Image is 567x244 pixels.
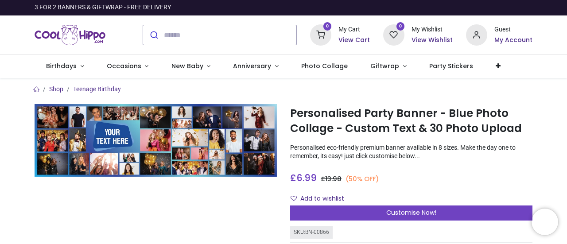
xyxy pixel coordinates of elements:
[296,171,317,184] span: 6.99
[35,104,277,177] img: Personalised Party Banner - Blue Photo Collage - Custom Text & 30 Photo Upload
[222,55,290,78] a: Anniversary
[338,25,370,34] div: My Cart
[321,174,342,183] span: £
[323,22,332,31] sup: 0
[494,36,532,45] a: My Account
[338,36,370,45] a: View Cart
[290,171,317,184] span: £
[291,195,297,201] i: Add to wishlist
[412,25,453,34] div: My Wishlist
[35,55,95,78] a: Birthdays
[429,62,473,70] span: Party Stickers
[370,62,399,70] span: Giftwrap
[386,208,436,217] span: Customise Now!
[233,62,271,70] span: Anniversary
[35,3,171,12] div: 3 FOR 2 BANNERS & GIFTWRAP - FREE DELIVERY
[107,62,141,70] span: Occasions
[383,31,404,38] a: 0
[49,85,63,93] a: Shop
[290,226,333,239] div: SKU: BN-00866
[160,55,222,78] a: New Baby
[73,85,121,93] a: Teenage Birthday
[412,36,453,45] a: View Wishlist
[346,3,532,12] iframe: Customer reviews powered by Trustpilot
[290,191,352,206] button: Add to wishlistAdd to wishlist
[46,62,77,70] span: Birthdays
[396,22,405,31] sup: 0
[346,174,379,184] small: (50% OFF)
[35,23,105,47] img: Cool Hippo
[494,25,532,34] div: Guest
[359,55,418,78] a: Giftwrap
[143,25,164,45] button: Submit
[95,55,160,78] a: Occasions
[325,174,342,183] span: 13.98
[290,106,532,136] h1: Personalised Party Banner - Blue Photo Collage - Custom Text & 30 Photo Upload
[290,143,532,161] p: Personalised eco-friendly premium banner available in 8 sizes. Make the day one to remember, its ...
[171,62,203,70] span: New Baby
[310,31,331,38] a: 0
[35,23,105,47] a: Logo of Cool Hippo
[301,62,348,70] span: Photo Collage
[532,209,558,235] iframe: Brevo live chat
